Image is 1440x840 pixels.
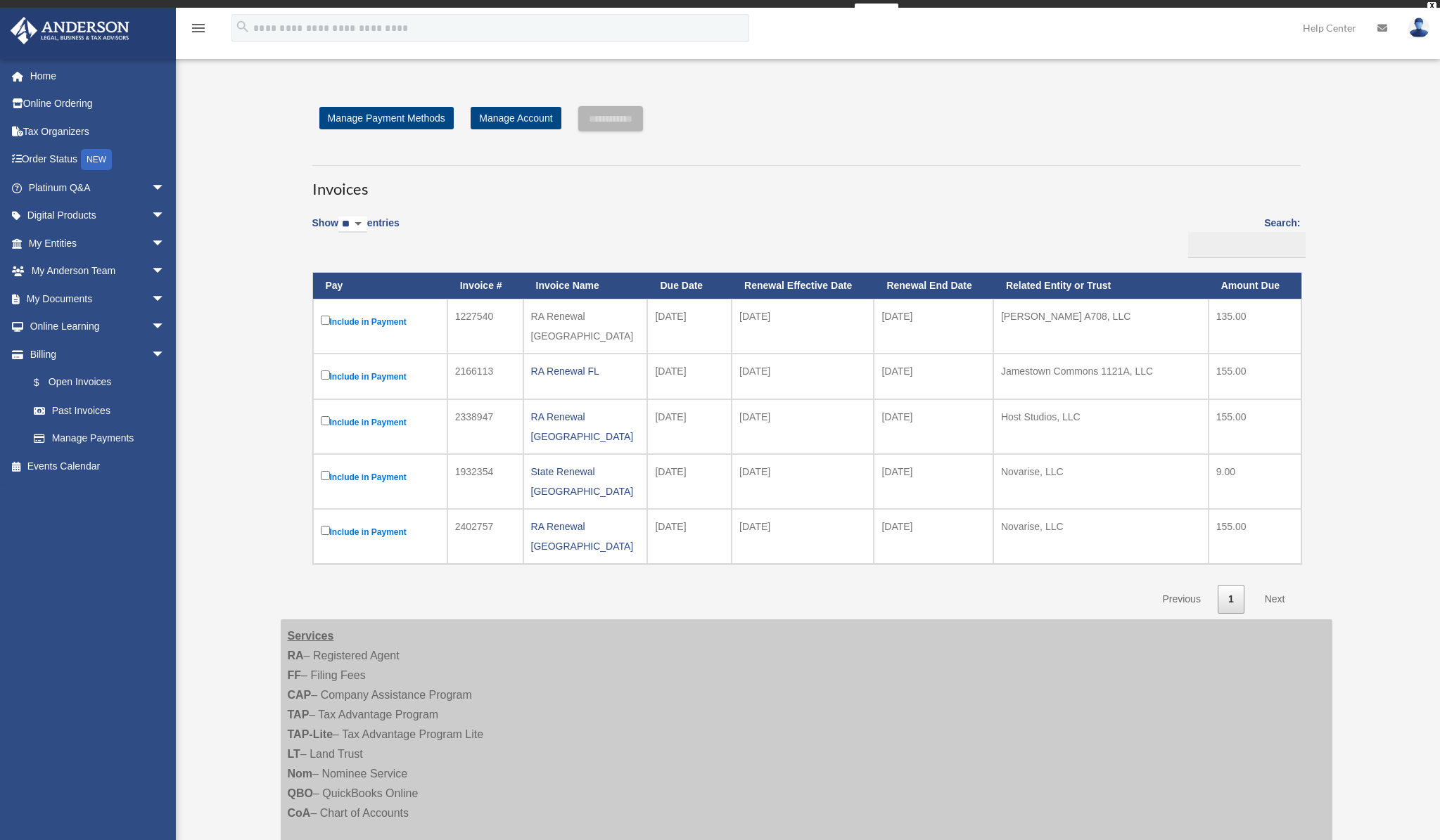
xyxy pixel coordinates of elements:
div: Get a chance to win 6 months of Platinum for free just by filling out this [542,4,849,20]
a: My Documentsarrow_drop_down [10,285,186,313]
td: [DATE] [874,354,993,399]
input: Include in Payment [321,316,330,325]
td: Novarise, LLC [993,454,1209,509]
strong: Services [288,630,334,642]
td: [DATE] [874,454,993,509]
label: Include in Payment [321,368,440,385]
td: [DATE] [874,509,993,564]
th: Amount Due: activate to sort column ascending [1209,273,1301,299]
td: [DATE] [647,399,732,454]
td: [DATE] [732,454,874,509]
div: State Renewal [GEOGRAPHIC_DATA] [531,462,640,501]
td: 9.00 [1209,454,1301,509]
label: Include in Payment [321,413,440,431]
span: arrow_drop_down [151,257,179,286]
strong: CAP [288,689,312,701]
label: Include in Payment [321,313,440,330]
div: RA Renewal FL [531,361,640,381]
a: Online Ordering [10,90,186,118]
input: Include in Payment [321,416,330,425]
td: 1932354 [447,454,523,509]
td: 2166113 [447,354,523,399]
a: Previous [1152,585,1211,614]
h3: Invoices [312,165,1301,200]
div: RA Renewal [GEOGRAPHIC_DATA] [531,407,640,446]
td: 135.00 [1209,299,1301,354]
td: [DATE] [647,299,732,354]
span: arrow_drop_down [151,174,179,202]
span: arrow_drop_down [151,229,179,258]
a: My Entitiesarrow_drop_down [10,229,186,257]
a: Home [10,62,186,90]
div: close [1427,2,1436,11]
select: Showentries [338,217,367,233]
span: arrow_drop_down [151,202,179,231]
span: arrow_drop_down [151,340,179,369]
a: Manage Account [471,107,561,129]
td: [DATE] [732,354,874,399]
a: Online Learningarrow_drop_down [10,313,186,341]
th: Invoice #: activate to sort column ascending [447,273,523,299]
label: Search: [1183,214,1301,258]
strong: CoA [288,807,311,819]
input: Include in Payment [321,370,330,380]
img: User Pic [1408,18,1429,38]
i: search [235,19,250,34]
input: Include in Payment [321,526,330,535]
td: [DATE] [647,354,732,399]
td: [DATE] [874,399,993,454]
label: Include in Payment [321,468,440,486]
th: Pay: activate to sort column descending [313,273,447,299]
td: 155.00 [1209,399,1301,454]
div: RA Renewal [GEOGRAPHIC_DATA] [531,306,640,346]
strong: TAP [288,709,310,721]
a: Digital Productsarrow_drop_down [10,202,186,230]
td: [PERSON_NAME] A708, LLC [993,299,1209,354]
td: [DATE] [874,299,993,354]
strong: RA [288,650,304,661]
td: [DATE] [732,399,874,454]
strong: QBO [288,787,313,799]
i: menu [190,20,207,37]
td: 155.00 [1209,509,1301,564]
a: Past Invoices [20,396,179,425]
span: arrow_drop_down [151,313,179,342]
div: RA Renewal [GEOGRAPHIC_DATA] [531,517,640,556]
td: Host Studios, LLC [993,399,1209,454]
div: NEW [81,149,112,170]
a: 1 [1218,585,1244,614]
a: Events Calendar [10,452,186,480]
td: [DATE] [647,454,732,509]
td: 2338947 [447,399,523,454]
span: arrow_drop_down [151,285,179,314]
a: My Anderson Teamarrow_drop_down [10,257,186,285]
strong: TAP-Lite [288,728,333,740]
input: Search: [1188,232,1306,259]
span: $ [42,374,49,392]
td: [DATE] [732,509,874,564]
img: Anderson Advisors Platinum Portal [6,17,134,44]
a: Billingarrow_drop_down [10,340,179,368]
a: Platinum Q&Aarrow_drop_down [10,174,186,202]
th: Related Entity or Trust: activate to sort column ascending [993,273,1209,299]
a: Next [1254,585,1296,614]
td: Jamestown Commons 1121A, LLC [993,354,1209,399]
th: Invoice Name: activate to sort column ascending [523,273,648,299]
strong: FF [288,669,302,681]
td: 1227540 [447,299,523,354]
a: survey [855,4,898,20]
label: Include in Payment [321,523,440,541]
th: Renewal Effective Date: activate to sort column ascending [732,273,874,299]
a: Manage Payments [20,425,179,453]
td: [DATE] [647,509,732,564]
strong: Nom [288,768,313,780]
a: menu [190,25,207,37]
th: Due Date: activate to sort column ascending [647,273,732,299]
label: Show entries [312,214,400,247]
a: Tax Organizers [10,117,186,146]
a: $Open Invoices [20,368,172,397]
th: Renewal End Date: activate to sort column ascending [874,273,993,299]
td: [DATE] [732,299,874,354]
input: Include in Payment [321,471,330,480]
a: Order StatusNEW [10,146,186,174]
